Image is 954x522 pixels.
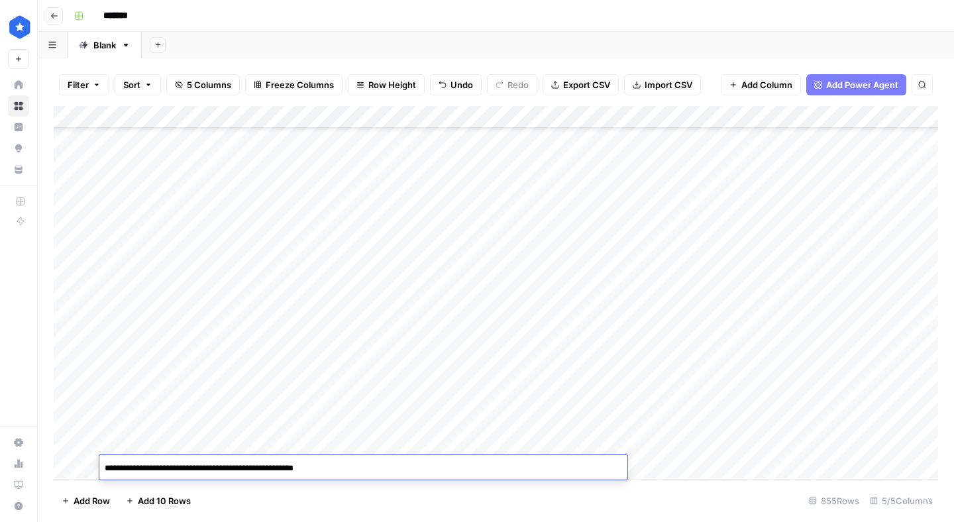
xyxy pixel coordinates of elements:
[8,138,29,159] a: Opportunities
[8,117,29,138] a: Insights
[93,38,116,52] div: Blank
[123,78,140,91] span: Sort
[806,74,906,95] button: Add Power Agent
[450,78,473,91] span: Undo
[8,453,29,474] a: Usage
[187,78,231,91] span: 5 Columns
[804,490,865,511] div: 855 Rows
[8,474,29,496] a: Learning Hub
[68,78,89,91] span: Filter
[59,74,109,95] button: Filter
[430,74,482,95] button: Undo
[741,78,792,91] span: Add Column
[8,11,29,44] button: Workspace: ConsumerAffairs
[8,432,29,453] a: Settings
[8,15,32,39] img: ConsumerAffairs Logo
[8,496,29,517] button: Help + Support
[487,74,537,95] button: Redo
[507,78,529,91] span: Redo
[68,32,142,58] a: Blank
[74,494,110,507] span: Add Row
[826,78,898,91] span: Add Power Agent
[865,490,938,511] div: 5/5 Columns
[368,78,416,91] span: Row Height
[54,490,118,511] button: Add Row
[166,74,240,95] button: 5 Columns
[138,494,191,507] span: Add 10 Rows
[118,490,199,511] button: Add 10 Rows
[8,74,29,95] a: Home
[266,78,334,91] span: Freeze Columns
[245,74,343,95] button: Freeze Columns
[543,74,619,95] button: Export CSV
[624,74,701,95] button: Import CSV
[348,74,425,95] button: Row Height
[115,74,161,95] button: Sort
[8,159,29,180] a: Your Data
[563,78,610,91] span: Export CSV
[8,95,29,117] a: Browse
[645,78,692,91] span: Import CSV
[721,74,801,95] button: Add Column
